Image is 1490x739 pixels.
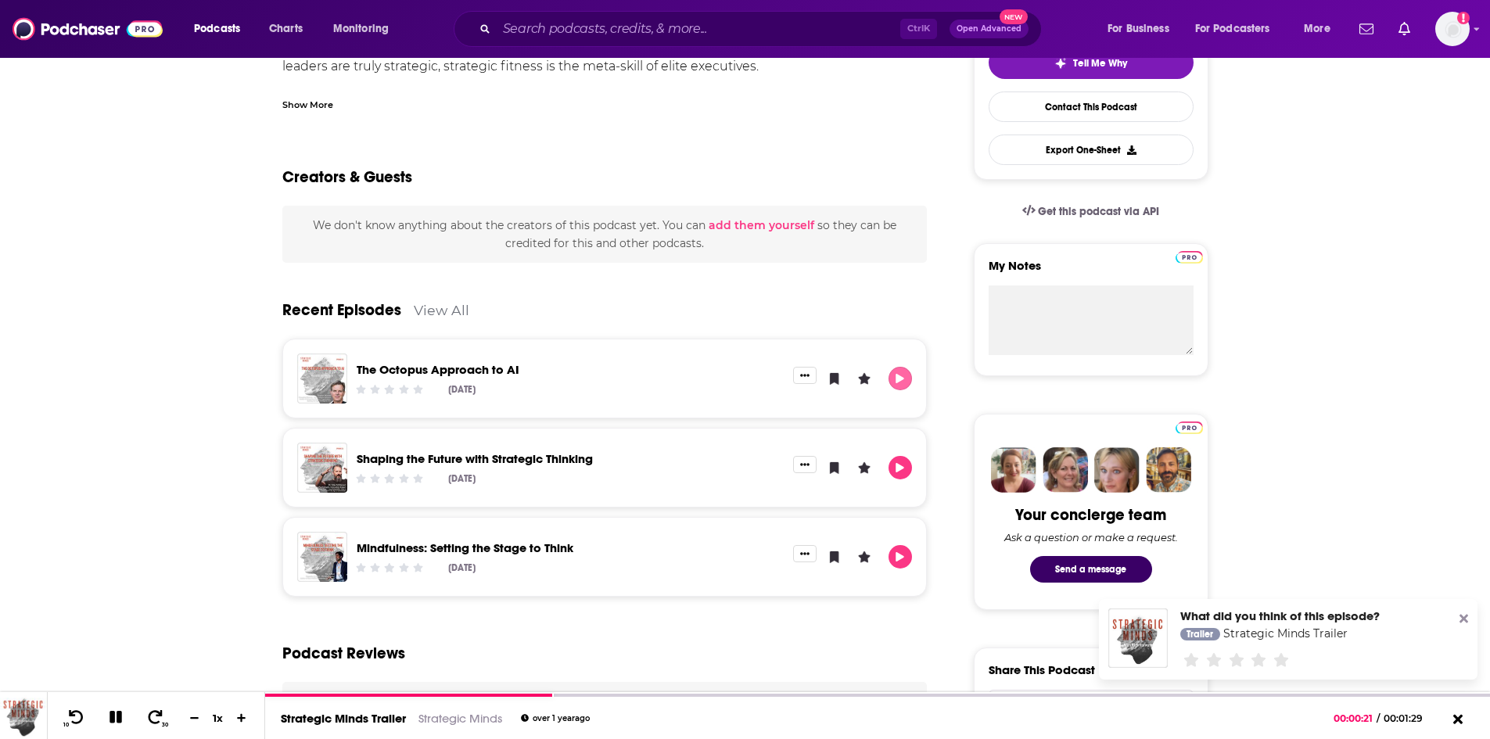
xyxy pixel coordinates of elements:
button: open menu [322,16,409,41]
a: Show notifications dropdown [1353,16,1380,42]
span: Monitoring [333,18,389,40]
a: View All [414,302,469,318]
div: Search followers [989,690,1194,721]
span: Logged in as james.parsons [1435,12,1470,46]
div: Community Rating: 0 out of 5 [354,472,425,484]
div: Search podcasts, credits, & more... [469,11,1057,47]
div: Ask a question or make a request. [1004,531,1178,543]
div: Community Rating: 0 out of 5 [354,383,425,395]
span: Podcasts [194,18,240,40]
button: add them yourself [709,219,814,231]
span: 10 [63,722,69,728]
input: Email address or username... [1002,691,1180,720]
img: Podchaser - Follow, Share and Rate Podcasts [13,14,163,44]
img: Sydney Profile [991,447,1036,493]
button: Bookmark Episode [823,456,846,479]
a: Pro website [1176,419,1203,434]
img: Podchaser Pro [1176,422,1203,434]
a: Strategic Minds Trailer [281,711,406,726]
button: Leave a Rating [853,367,876,390]
img: Mindfulness: Setting the Stage to Think [297,532,347,582]
button: Bookmark Episode [823,367,846,390]
a: The Octopus Approach to AI [357,362,519,377]
span: Ctrl K [900,19,937,39]
img: Jon Profile [1146,447,1191,493]
span: We don't know anything about the creators of this podcast yet . You can so they can be credited f... [313,218,896,249]
button: Leave a Rating [853,456,876,479]
a: Charts [259,16,312,41]
button: Open AdvancedNew [950,20,1029,38]
button: tell me why sparkleTell Me Why [989,46,1194,79]
button: open menu [1097,16,1189,41]
span: Open Advanced [957,25,1021,33]
span: 00:01:29 [1380,712,1438,724]
img: Podchaser Pro [1176,251,1203,264]
h3: Podcast Reviews [282,644,405,663]
img: tell me why sparkle [1054,57,1067,70]
button: open menu [1293,16,1350,41]
img: Strategic Minds Trailer [1108,608,1168,668]
a: Shaping the Future with Strategic Thinking [357,451,593,466]
input: Search podcasts, credits, & more... [497,16,900,41]
h2: Creators & Guests [282,167,412,187]
span: Trailer [1187,630,1213,639]
button: Bookmark Episode [823,545,846,569]
span: 30 [162,722,168,728]
button: Show More Button [793,456,817,473]
img: Barbara Profile [1043,447,1088,493]
div: [DATE] [448,384,476,395]
h3: Share This Podcast [989,662,1095,677]
button: open menu [1185,16,1293,41]
button: 30 [142,709,171,728]
a: Contact This Podcast [989,91,1194,122]
img: Jules Profile [1094,447,1140,493]
button: Leave a Rating [853,545,876,569]
button: Play [889,367,912,390]
span: 00:00:21 [1334,712,1377,724]
a: Strategic Minds [418,711,502,726]
button: Export One-Sheet [989,135,1194,165]
div: Community Rating: 0 out of 5 [354,561,425,573]
div: [DATE] [448,562,476,573]
a: Recent Episodes [282,300,401,320]
a: Strategic Minds Trailer [1180,626,1348,640]
span: / [1377,712,1380,724]
button: Show profile menu [1435,12,1470,46]
a: Show notifications dropdown [1392,16,1416,42]
button: Play [889,456,912,479]
div: [DATE] [448,473,476,484]
span: For Business [1108,18,1169,40]
div: What did you think of this episode? [1180,608,1380,623]
span: Tell Me Why [1073,57,1127,70]
a: Pro website [1176,249,1203,264]
span: More [1304,18,1330,40]
img: Shaping the Future with Strategic Thinking [297,443,347,493]
a: Mindfulness: Setting the Stage to Think [357,540,573,555]
button: Send a message [1030,556,1152,583]
button: Show More Button [793,545,817,562]
span: For Podcasters [1195,18,1270,40]
div: over 1 year ago [521,714,590,723]
label: My Notes [989,258,1194,285]
svg: Add a profile image [1457,12,1470,24]
span: Get this podcast via API [1038,205,1159,218]
button: 10 [60,709,90,728]
div: Your concierge team [1015,505,1166,525]
img: The Octopus Approach to AI [297,353,347,404]
a: Get this podcast via API [1010,192,1172,231]
button: Show More Button [793,367,817,384]
img: User Profile [1435,12,1470,46]
button: open menu [183,16,260,41]
span: Charts [269,18,303,40]
button: Play [889,545,912,569]
span: New [1000,9,1028,24]
div: 1 x [205,712,232,724]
